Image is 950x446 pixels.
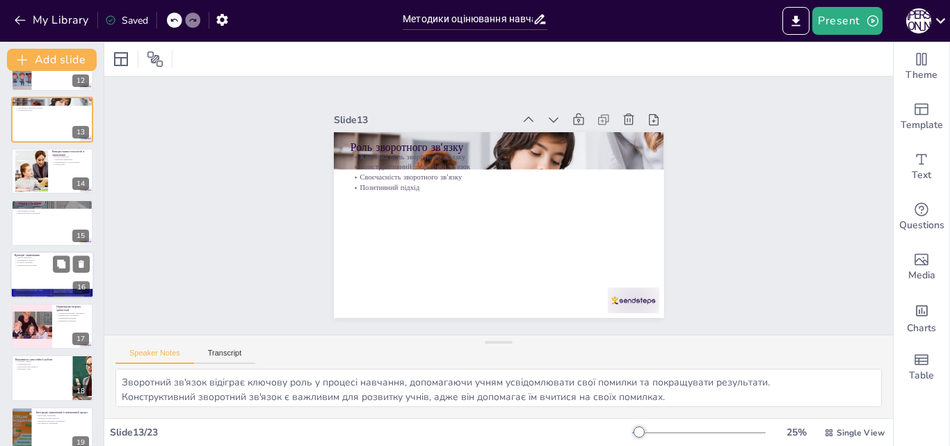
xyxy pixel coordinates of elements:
p: Корекція методів навчання [35,417,89,420]
div: Change the overall theme [894,42,949,92]
button: Transcript [194,349,256,364]
div: 18 [72,385,89,397]
div: Slide 13 [354,81,533,131]
span: Table [909,368,934,383]
input: Insert title [403,9,533,29]
div: 16 [73,281,90,294]
p: Об'єктивність оцінок [15,259,90,262]
p: Позитивний підхід [15,109,89,111]
p: Відкритий канал комунікації [15,212,89,215]
button: My Library [10,9,95,31]
p: Ключова роль зворотного зв'язку [362,122,655,193]
div: Add text boxes [894,142,949,192]
p: Підтримка учнів [15,367,69,370]
div: Add ready made slides [894,92,949,142]
p: Гнучкість критеріїв [15,262,90,264]
span: Theme [905,67,937,83]
p: Регулярність оцінювання [35,422,89,425]
div: Ю [PERSON_NAME] [906,8,931,33]
p: Різноманітні методи оцінювання [56,312,89,314]
p: Розвиток навичок [15,360,69,363]
div: Layout [110,48,132,70]
p: Використання технологій в оцінюванні [52,150,89,157]
div: Add a table [894,342,949,392]
p: Підвищення мотивації [56,317,89,320]
button: Delete Slide [73,255,90,272]
p: Індивідуальні особливості [56,314,89,317]
span: Questions [899,218,944,233]
div: 14 [11,148,93,194]
button: Ю [PERSON_NAME] [906,7,931,35]
p: Конструктивний зворотний зв'язок [15,104,89,106]
p: Роль зворотного зв'язку [364,111,657,188]
div: 17 [11,303,93,349]
p: Своєчасність зворотного зв'язку [358,142,651,214]
div: 16 [10,251,94,298]
div: 13 [72,126,89,138]
p: Інтеграція оцінювання [35,415,89,417]
button: Add slide [7,49,97,71]
div: Add charts and graphs [894,292,949,342]
p: Своєчасність зворотного зв'язку [15,106,89,109]
p: Виявлення потенціалу [56,319,89,322]
p: Планування часу [15,363,69,365]
p: Інтеграція оцінювання в навчальний процес [35,411,89,415]
div: 12 [72,74,89,87]
div: Get real-time input from your audience [894,192,949,242]
p: Чіткість критеріїв [15,256,90,259]
span: Single View [837,427,885,438]
div: 14 [72,177,89,190]
p: Конструктивний зворотний зв'язок [360,132,653,204]
p: Ознайомленість з технологіями [52,161,89,164]
span: Media [908,268,935,283]
div: Saved [105,14,148,27]
div: 15 [11,200,93,246]
span: Template [901,118,943,133]
p: Динамічне навчальне середовище [35,420,89,422]
div: 25 % [780,426,813,439]
p: Інформування батьків [15,210,89,213]
div: Add images, graphics, shapes or video [894,242,949,292]
div: 18 [11,355,93,401]
p: Аналіз даних [52,164,89,166]
div: 15 [72,230,89,242]
button: Duplicate Slide [53,255,70,272]
p: Регулярні зустрічі [15,207,89,210]
span: Text [912,168,931,183]
button: Export to PowerPoint [782,7,810,35]
p: Залучення батьків [15,205,89,207]
p: Адаптація оцінювання [52,158,89,161]
p: Ключова роль зворотного зв'язку [15,101,89,104]
span: Position [147,51,163,67]
p: Критерії оцінювання [15,253,90,257]
p: Важливість самостійної роботи [15,357,69,361]
p: Роль зворотного зв'язку [15,98,89,102]
div: Slide 13 / 23 [110,426,632,439]
div: 17 [72,333,89,345]
button: Present [812,7,882,35]
p: Позитивний підхід [356,152,649,223]
span: Charts [907,321,936,336]
button: Speaker Notes [115,349,194,364]
p: Співпраця з батьками [15,202,89,206]
textarea: Зворотний зв'язок відіграє ключову роль у процесі навчання, допомагаючи учням усвідомлювати свої ... [115,369,882,407]
p: Оцінювання творчих здібностей [56,305,89,312]
div: 13 [11,97,93,143]
p: Заохочення самостійності [15,365,69,368]
p: Сучасні технології [52,156,89,159]
p: Уникнення непорозумінь [15,264,90,266]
